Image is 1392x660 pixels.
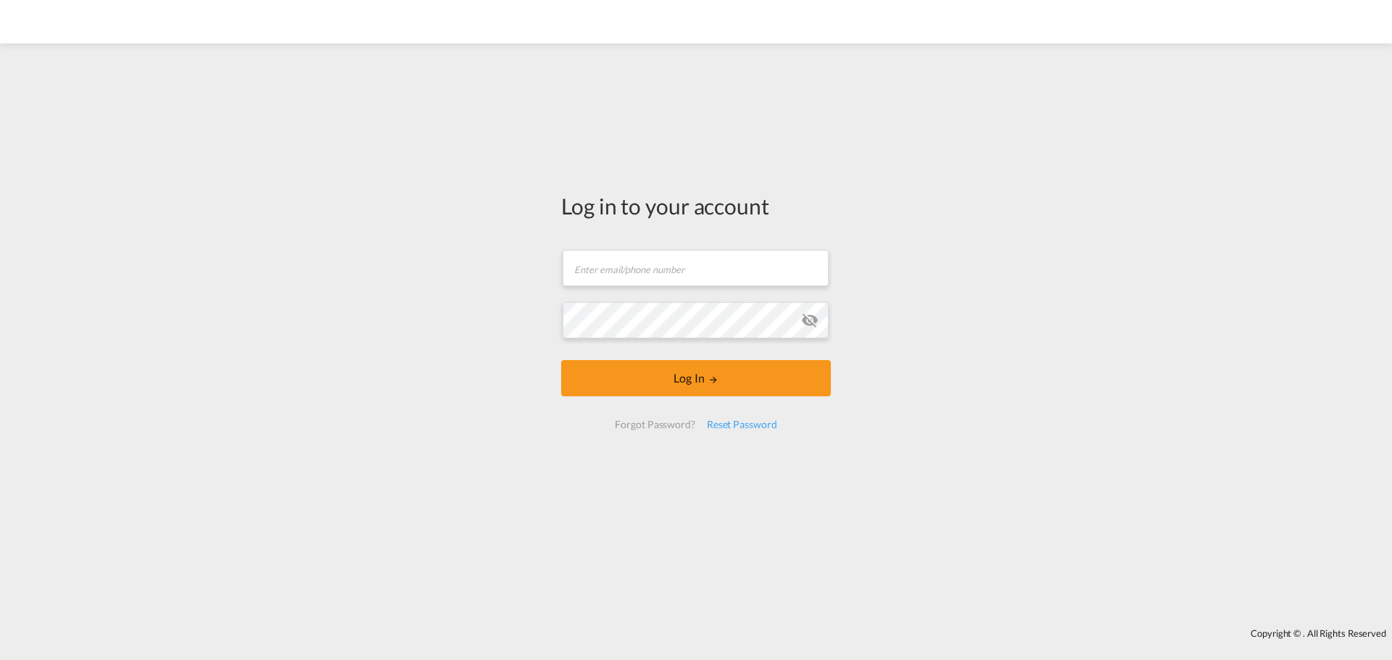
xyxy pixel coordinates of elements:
div: Reset Password [701,412,783,438]
div: Log in to your account [561,191,831,221]
md-icon: icon-eye-off [801,312,819,329]
input: Enter email/phone number [563,250,829,286]
button: LOGIN [561,360,831,396]
div: Forgot Password? [609,412,700,438]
